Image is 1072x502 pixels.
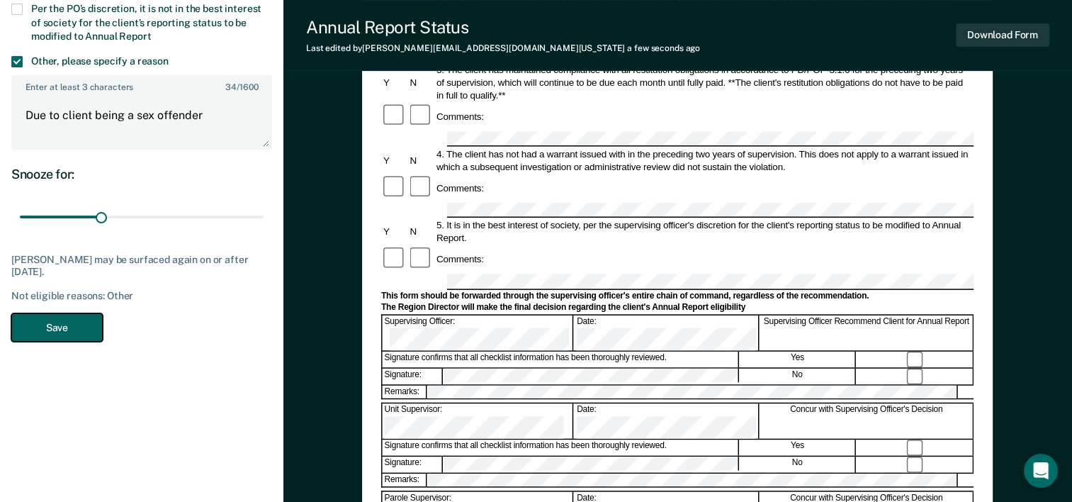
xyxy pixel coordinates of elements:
label: Enter at least 3 characters [13,77,271,92]
div: Last edited by [PERSON_NAME][EMAIL_ADDRESS][DOMAIN_NAME][US_STATE] [306,43,700,53]
button: Download Form [956,23,1049,47]
button: Save [11,313,103,342]
div: Signature: [383,457,443,473]
div: Comments: [434,182,486,194]
div: 4. The client has not had a warrant issued with in the preceding two years of supervision. This d... [434,147,974,173]
span: 34 [225,82,237,92]
div: Remarks: [383,474,428,486]
span: Other, please specify a reason [31,55,169,67]
div: No [740,369,856,384]
div: Remarks: [383,386,428,398]
div: Signature: [383,369,443,384]
div: N [408,225,434,238]
div: Not eligible reasons: Other [11,290,272,302]
div: Snooze for: [11,167,272,182]
div: Supervising Officer: [383,316,574,351]
div: Y [381,154,407,167]
div: Signature confirms that all checklist information has been thoroughly reviewed. [383,352,739,367]
div: Annual Report Status [306,17,700,38]
div: Unit Supervisor: [383,404,574,439]
div: No [740,457,856,473]
div: Yes [740,352,856,367]
div: Comments: [434,253,486,266]
div: Comments: [434,110,486,123]
span: / 1600 [225,82,258,92]
div: [PERSON_NAME] may be surfaced again on or after [DATE]. [11,254,272,278]
div: This form should be forwarded through the supervising officer's entire chain of command, regardle... [381,291,974,302]
div: 3. The client has maintained compliance with all restitution obligations in accordance to PD/POP-... [434,64,974,102]
div: N [408,77,434,89]
div: 5. It is in the best interest of society, per the supervising officer's discretion for the client... [434,219,974,245]
div: Yes [740,440,856,456]
div: Supervising Officer Recommend Client for Annual Report [760,316,974,351]
div: Signature confirms that all checklist information has been thoroughly reviewed. [383,440,739,456]
div: N [408,154,434,167]
div: Y [381,77,407,89]
div: Concur with Supervising Officer's Decision [760,404,974,439]
div: Date: [575,316,759,351]
span: Per the PO’s discretion, it is not in the best interest of society for the client’s reporting sta... [31,3,261,41]
div: The Region Director will make the final decision regarding the client's Annual Report eligibility [381,303,974,314]
div: Date: [575,404,759,439]
div: Open Intercom Messenger [1024,454,1058,488]
span: a few seconds ago [627,43,700,53]
div: Y [381,225,407,238]
textarea: Due to client being a sex offender [13,96,271,148]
